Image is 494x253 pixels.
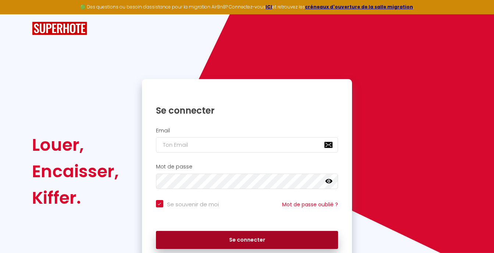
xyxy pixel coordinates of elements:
button: Ouvrir le widget de chat LiveChat [6,3,28,25]
div: Kiffer. [32,185,119,211]
a: Mot de passe oublié ? [282,201,338,208]
h2: Mot de passe [156,164,338,170]
div: Louer, [32,132,119,158]
div: Encaisser, [32,158,119,185]
img: SuperHote logo [32,22,87,35]
button: Se connecter [156,231,338,249]
h2: Email [156,128,338,134]
input: Ton Email [156,137,338,153]
a: ICI [266,4,272,10]
a: créneaux d'ouverture de la salle migration [305,4,413,10]
h1: Se connecter [156,105,338,116]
